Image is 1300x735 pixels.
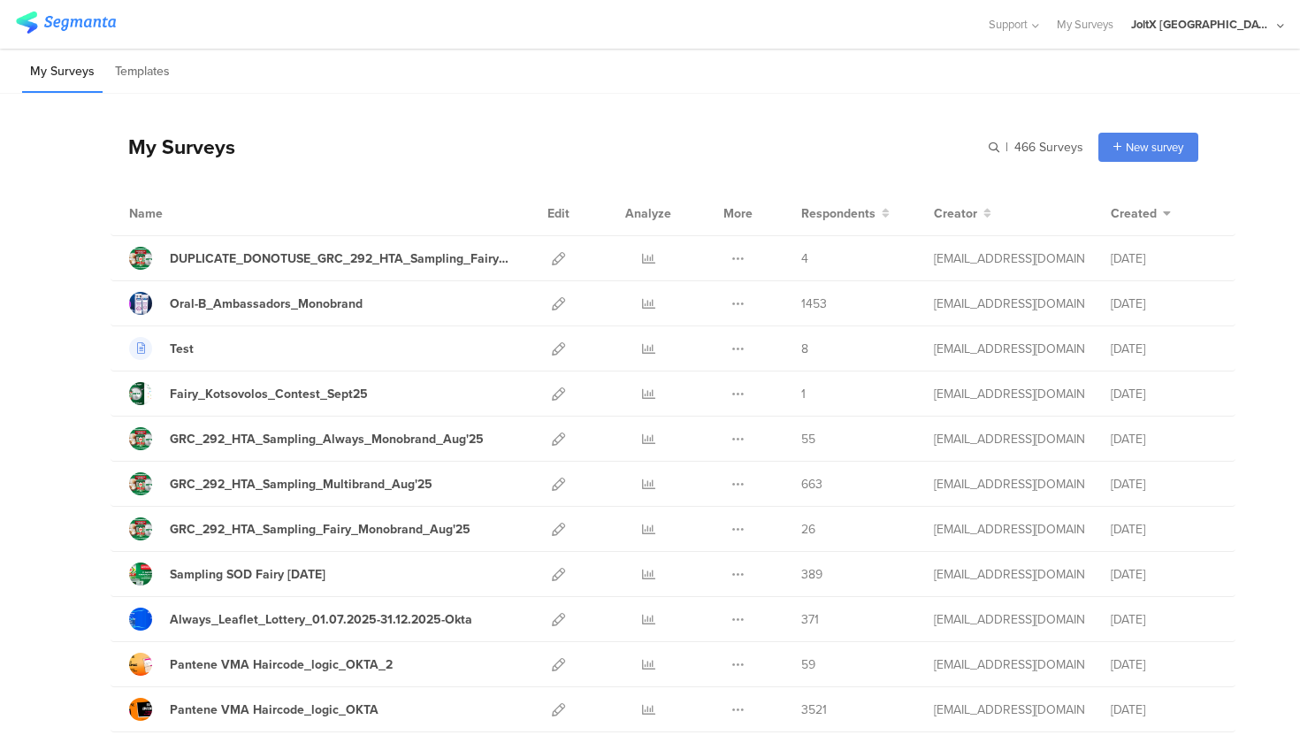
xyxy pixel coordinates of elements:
button: Creator [934,204,991,223]
div: gheorghe.a.4@pg.com [934,475,1084,494]
div: [DATE] [1111,475,1217,494]
div: nikolopoulos.j@pg.com [934,295,1084,313]
li: My Surveys [22,51,103,93]
div: Name [129,204,235,223]
a: DUPLICATE_DONOTUSE_GRC_292_HTA_Sampling_Fairy_Monobrand_Aug'25 [129,247,513,270]
span: | [1003,138,1011,157]
a: Oral-B_Ambassadors_Monobrand [129,292,363,315]
div: betbeder.mb@pg.com [934,385,1084,403]
div: [DATE] [1111,701,1217,719]
button: Respondents [801,204,890,223]
button: Created [1111,204,1171,223]
span: 663 [801,475,822,494]
div: GRC_292_HTA_Sampling_Fairy_Monobrand_Aug'25 [170,520,470,539]
div: [DATE] [1111,520,1217,539]
div: My Surveys [111,132,235,162]
a: Test [129,337,194,360]
div: gheorghe.a.4@pg.com [934,430,1084,448]
div: [DATE] [1111,249,1217,268]
a: Fairy_Kotsovolos_Contest_Sept25 [129,382,368,405]
div: [DATE] [1111,565,1217,584]
span: 3521 [801,701,827,719]
div: Pantene VMA Haircode_logic_OKTA [170,701,379,719]
span: Creator [934,204,977,223]
div: [DATE] [1111,340,1217,358]
div: Edit [539,191,577,235]
div: [DATE] [1111,430,1217,448]
div: More [719,191,757,235]
div: Always_Leaflet_Lottery_01.07.2025-31.12.2025-Okta [170,610,472,629]
div: Oral-B_Ambassadors_Monobrand [170,295,363,313]
span: 59 [801,655,815,674]
div: baroutis.db@pg.com [934,701,1084,719]
div: GRC_292_HTA_Sampling_Always_Monobrand_Aug'25 [170,430,484,448]
span: 389 [801,565,822,584]
div: [DATE] [1111,295,1217,313]
span: 1453 [801,295,827,313]
a: Always_Leaflet_Lottery_01.07.2025-31.12.2025-Okta [129,608,472,631]
div: Test [170,340,194,358]
div: gheorghe.a.4@pg.com [934,249,1084,268]
div: JoltX [GEOGRAPHIC_DATA] [1131,16,1273,33]
div: Pantene VMA Haircode_logic_OKTA_2 [170,655,393,674]
span: 4 [801,249,808,268]
div: Fairy_Kotsovolos_Contest_Sept25 [170,385,368,403]
a: GRC_292_HTA_Sampling_Always_Monobrand_Aug'25 [129,427,484,450]
div: gheorghe.a.4@pg.com [934,520,1084,539]
span: 466 Surveys [1014,138,1083,157]
div: Analyze [622,191,675,235]
div: [DATE] [1111,655,1217,674]
div: DUPLICATE_DONOTUSE_GRC_292_HTA_Sampling_Fairy_Monobrand_Aug'25 [170,249,513,268]
span: New survey [1126,139,1183,156]
div: GRC_292_HTA_Sampling_Multibrand_Aug'25 [170,475,432,494]
a: Pantene VMA Haircode_logic_OKTA_2 [129,653,393,676]
span: Support [989,16,1028,33]
span: 55 [801,430,815,448]
span: 1 [801,385,806,403]
a: Pantene VMA Haircode_logic_OKTA [129,698,379,721]
div: support@segmanta.com [934,340,1084,358]
a: GRC_292_HTA_Sampling_Fairy_Monobrand_Aug'25 [129,517,470,540]
span: 26 [801,520,815,539]
div: [DATE] [1111,610,1217,629]
div: Sampling SOD Fairy Aug'25 [170,565,325,584]
a: GRC_292_HTA_Sampling_Multibrand_Aug'25 [129,472,432,495]
img: segmanta logo [16,11,116,34]
div: baroutis.db@pg.com [934,655,1084,674]
li: Templates [107,51,178,93]
span: 371 [801,610,819,629]
span: 8 [801,340,808,358]
div: betbeder.mb@pg.com [934,610,1084,629]
span: Created [1111,204,1157,223]
div: [DATE] [1111,385,1217,403]
span: Respondents [801,204,876,223]
div: gheorghe.a.4@pg.com [934,565,1084,584]
a: Sampling SOD Fairy [DATE] [129,563,325,586]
